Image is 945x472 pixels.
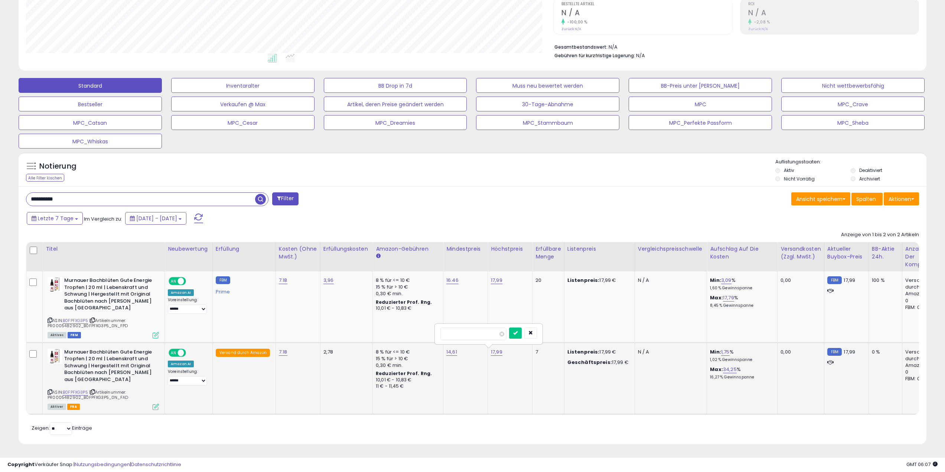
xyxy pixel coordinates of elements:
[599,277,616,284] font: 17,99 €
[376,348,410,355] font: 8 % für <= 10 €
[168,369,198,374] font: Voreinstellung:
[376,377,412,383] font: 10,01 € - 10,83 €
[324,115,467,130] button: MPC_Dreamies
[844,348,855,355] font: 17,99
[216,288,230,295] font: Prime
[476,115,619,130] button: MPC_Stammbaum
[730,348,734,355] font: %
[710,294,723,301] font: Max:
[376,383,404,389] font: 11 € - 11,45 €
[272,192,299,205] button: Filter
[19,78,162,93] button: Standard
[669,119,732,127] font: MPC_Perfekte Passform
[781,115,925,130] button: MPC_Sheba
[781,277,791,284] font: 0,00
[279,277,287,284] a: 7.18
[73,119,107,127] font: MPC_Catsan
[737,366,741,373] font: %
[636,52,645,59] font: N/A
[220,101,265,108] font: Verkaufen @ Max
[39,161,76,171] font: Notierung
[723,294,734,302] a: 17,79
[446,348,457,356] a: 14,61
[491,277,502,284] a: 17,99
[63,389,88,395] a: B0FPFXG3P5
[376,253,380,260] small: Amazon-Gebühren.
[872,277,885,284] font: 100 %
[324,78,467,93] button: BB Drop in 7d
[638,277,649,284] font: N / A
[71,333,78,337] font: FBM
[323,245,368,253] font: Erfüllungskosten
[721,277,731,284] a: 3,09
[906,461,938,468] span: 2025-10-8 09:33 GMT
[131,461,181,468] font: Datenschutzrichtlinie
[376,277,410,284] font: 8 % für <= 10 €
[523,119,573,127] font: MPC_Stammbaum
[70,405,77,409] font: FBA
[567,19,587,25] font: -100,00 %
[378,82,412,89] font: BB Drop in 7d
[796,195,843,203] font: Ansicht speichern
[872,245,895,260] font: BB-Aktie 24h.
[125,212,186,225] button: [DATE] - [DATE]
[219,277,227,283] font: FBM
[491,348,502,355] font: 17,99
[48,318,128,329] font: Artikelnummer: PR0005482902_B0FPFXG3P5_0N_FPD
[661,82,740,89] font: BB-Preis unter [PERSON_NAME]
[710,277,721,284] font: Min:
[219,350,267,355] font: Versand durch Amazon
[710,348,721,355] font: Min:
[89,389,90,395] font: |
[707,242,778,271] th: Der Prozentsatz, der zu den Kosten der Waren (COGS) hinzugefügt wird und den Rechner für Mindest-...
[629,78,772,93] button: BB-Preis unter [PERSON_NAME]
[638,245,702,253] font: Vergleichspreisschwelle
[50,333,63,337] font: Aktives
[905,245,923,268] font: Anzahl der Komp.
[19,97,162,111] button: Bestseller
[522,101,573,108] font: 30-Tage-Abnahme
[629,97,772,111] button: MPC
[710,303,753,308] font: 8,45 % Gewinnspanne
[567,359,612,366] font: Geschäftspreis:
[376,362,403,369] font: 0,30 € min.
[279,348,287,355] font: 7.18
[130,461,131,468] font: |
[721,348,730,355] font: 1,75
[52,318,63,323] font: ASIN:
[228,119,258,127] font: MPC_Cesar
[48,404,66,410] span: Alle Angebote, die derzeit bei Amazon zum Kauf verfügbar sind
[781,245,821,260] font: Versandkosten (zzgl. MwSt.)
[476,78,619,93] button: Muss neu bewertet werden
[575,27,581,31] font: N/A
[906,461,931,468] font: GMT 06:07
[89,318,90,323] font: |
[841,231,919,238] font: Anzeige von 1 bis 2 von 2 Artikeln
[822,82,884,89] font: Nicht wettbewerbsfähig
[872,348,880,355] font: 0 %
[554,44,607,50] font: Gesamtbestandswert:
[710,374,754,380] font: 16,27 % Gewinnspanne
[723,366,737,373] font: 34,25
[75,461,130,468] font: Nutzungsbedingungen
[561,1,594,7] font: Bestellte Artikel
[567,277,600,284] font: Listenpreis:
[838,101,868,108] font: MPC_Crave
[171,115,315,130] button: MPC_Cesar
[710,285,752,291] font: 1,60 % Gewinnspanne
[168,245,208,253] font: Neubewertung
[775,158,821,165] font: Auflistungsstaaten:
[784,176,815,182] font: Nicht Vorrätig
[279,245,317,260] font: Kosten (ohne MwSt.)
[226,82,260,89] font: Inventaralter
[323,277,334,284] a: 3,96
[567,245,596,253] font: Listenpreis
[905,304,920,311] font: FBM: 0
[50,405,63,409] font: Aktiver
